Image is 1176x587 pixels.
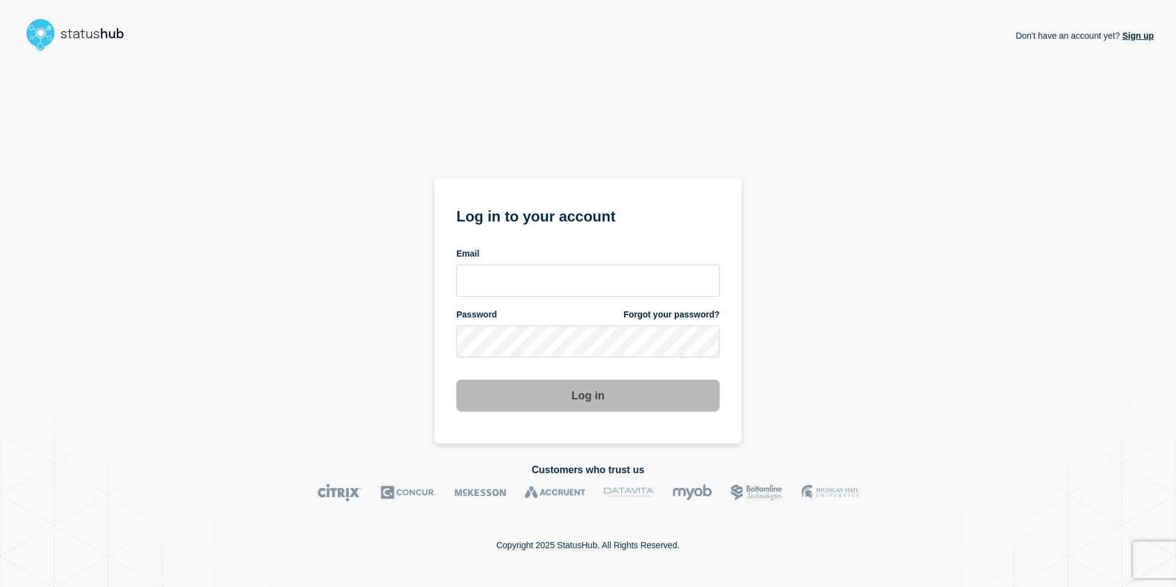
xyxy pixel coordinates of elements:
img: Concur logo [381,484,436,501]
h2: Customers who trust us [22,465,1154,476]
input: email input [456,265,720,297]
img: Accruent logo [525,484,586,501]
p: Don't have an account yet? [1015,21,1154,50]
img: Bottomline logo [731,484,783,501]
h1: Log in to your account [456,204,720,226]
img: McKesson logo [455,484,506,501]
button: Log in [456,380,720,412]
p: Copyright 2025 StatusHub. All Rights Reserved. [496,540,680,550]
span: Email [456,248,479,260]
span: Password [456,309,497,321]
a: Sign up [1120,31,1154,41]
a: Forgot your password? [624,309,720,321]
img: Citrix logo [317,484,362,501]
img: StatusHub logo [22,15,139,54]
img: DataVita logo [604,484,654,501]
img: MSU logo [801,484,859,501]
img: myob logo [672,484,712,501]
input: password input [456,325,720,357]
